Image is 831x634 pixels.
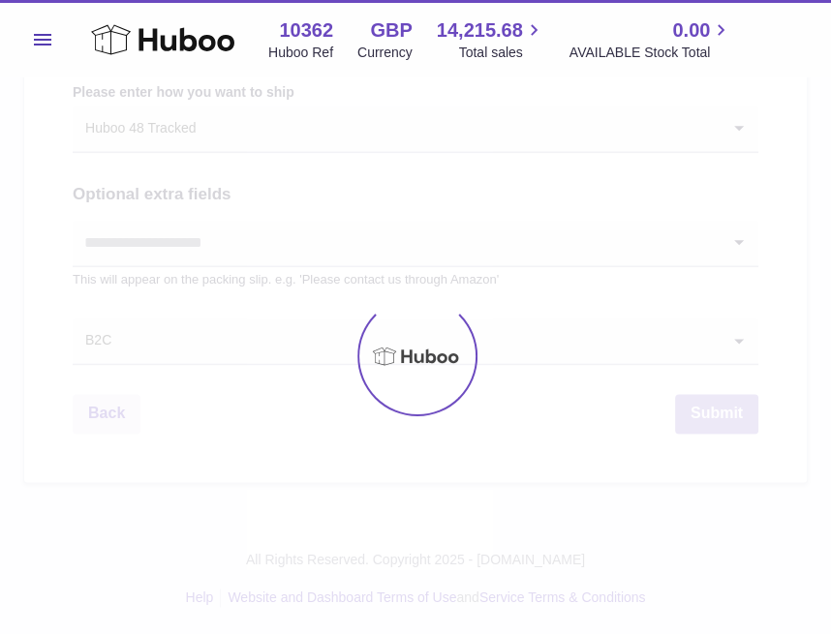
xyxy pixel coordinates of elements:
[672,17,710,44] span: 0.00
[357,44,413,62] div: Currency
[459,44,545,62] span: Total sales
[268,44,333,62] div: Huboo Ref
[569,44,733,62] span: AVAILABLE Stock Total
[437,17,545,62] a: 14,215.68 Total sales
[279,17,333,44] strong: 10362
[370,17,412,44] strong: GBP
[569,17,733,62] a: 0.00 AVAILABLE Stock Total
[437,17,523,44] span: 14,215.68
